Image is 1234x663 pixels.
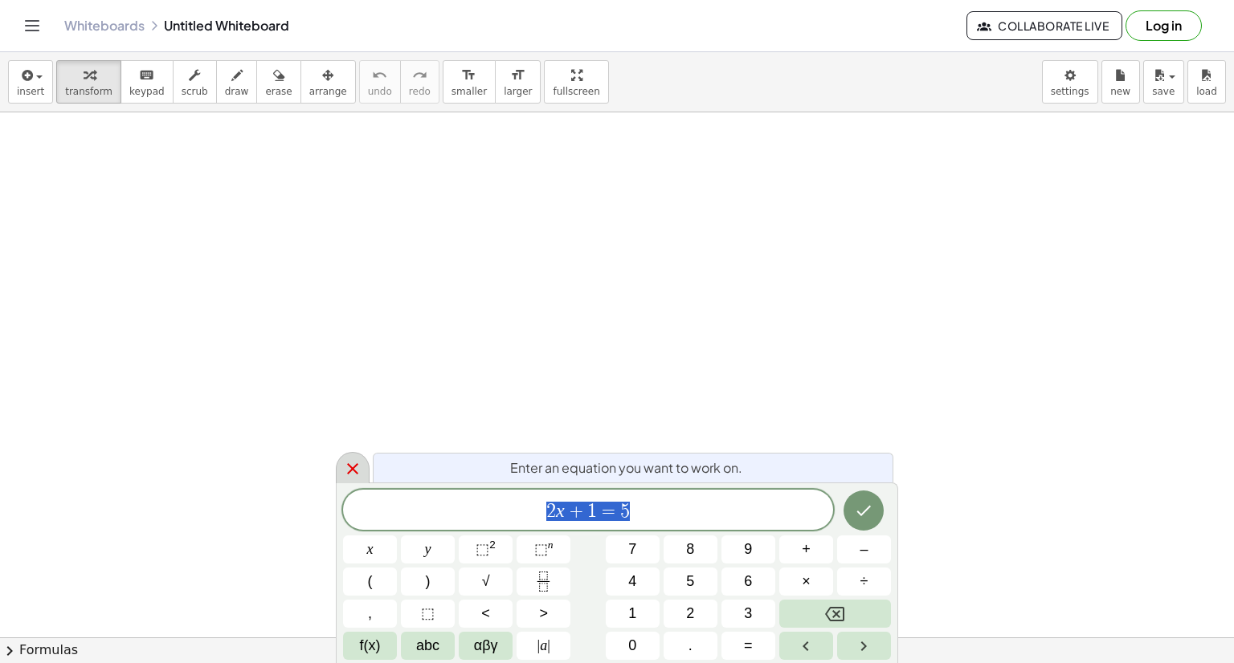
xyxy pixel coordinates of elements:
[452,86,487,97] span: smaller
[1042,60,1098,104] button: settings
[412,66,427,85] i: redo
[620,502,630,521] span: 5
[628,539,636,560] span: 7
[481,603,490,624] span: <
[628,635,636,657] span: 0
[225,86,249,97] span: draw
[779,600,891,628] button: Backspace
[837,632,891,660] button: Right arrow
[510,66,525,85] i: format_size
[837,567,891,596] button: Divide
[425,539,431,560] span: y
[461,66,476,85] i: format_size
[343,535,397,563] button: x
[547,637,550,653] span: |
[17,86,44,97] span: insert
[779,632,833,660] button: Left arrow
[65,86,112,97] span: transform
[409,86,431,97] span: redo
[517,535,570,563] button: Superscript
[606,567,660,596] button: 4
[980,18,1109,33] span: Collaborate Live
[459,535,513,563] button: Squared
[368,603,372,624] span: ,
[416,635,439,657] span: abc
[359,60,401,104] button: undoundo
[744,539,752,560] span: 9
[597,502,620,521] span: =
[664,600,717,628] button: 2
[606,632,660,660] button: 0
[664,535,717,563] button: 8
[401,535,455,563] button: y
[8,60,53,104] button: insert
[744,603,752,624] span: 3
[686,571,694,592] span: 5
[343,567,397,596] button: (
[489,539,496,551] sup: 2
[606,535,660,563] button: 7
[606,600,660,628] button: 1
[587,502,597,521] span: 1
[368,571,373,592] span: (
[844,490,884,531] button: Done
[534,541,548,557] span: ⬚
[744,571,752,592] span: 6
[628,571,636,592] span: 4
[537,637,541,653] span: |
[686,539,694,560] span: 8
[779,535,833,563] button: Plus
[459,600,513,628] button: Less than
[495,60,541,104] button: format_sizelarger
[1110,86,1130,97] span: new
[510,458,742,478] span: Enter an equation you want to work on.
[343,600,397,628] button: ,
[553,86,599,97] span: fullscreen
[216,60,258,104] button: draw
[689,635,693,657] span: .
[686,603,694,624] span: 2
[64,18,145,34] a: Whiteboards
[517,567,570,596] button: Fraction
[421,603,435,624] span: ⬚
[517,632,570,660] button: Absolute value
[139,66,154,85] i: keyboard
[19,13,45,39] button: Toggle navigation
[309,86,347,97] span: arrange
[121,60,174,104] button: keyboardkeypad
[459,567,513,596] button: Square root
[721,535,775,563] button: 9
[802,539,811,560] span: +
[860,539,868,560] span: –
[265,86,292,97] span: erase
[860,571,868,592] span: ÷
[664,567,717,596] button: 5
[401,600,455,628] button: Placeholder
[504,86,532,97] span: larger
[56,60,121,104] button: transform
[182,86,208,97] span: scrub
[517,600,570,628] button: Greater than
[401,567,455,596] button: )
[721,567,775,596] button: 6
[802,571,811,592] span: ×
[546,502,556,521] span: 2
[400,60,439,104] button: redoredo
[556,500,565,521] var: x
[1152,86,1175,97] span: save
[544,60,608,104] button: fullscreen
[474,635,498,657] span: αβγ
[539,603,548,624] span: >
[1143,60,1184,104] button: save
[482,571,490,592] span: √
[256,60,300,104] button: erase
[537,635,550,657] span: a
[367,539,374,560] span: x
[565,502,588,521] span: +
[664,632,717,660] button: .
[443,60,496,104] button: format_sizesmaller
[1101,60,1140,104] button: new
[779,567,833,596] button: Times
[459,632,513,660] button: Greek alphabet
[1196,86,1217,97] span: load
